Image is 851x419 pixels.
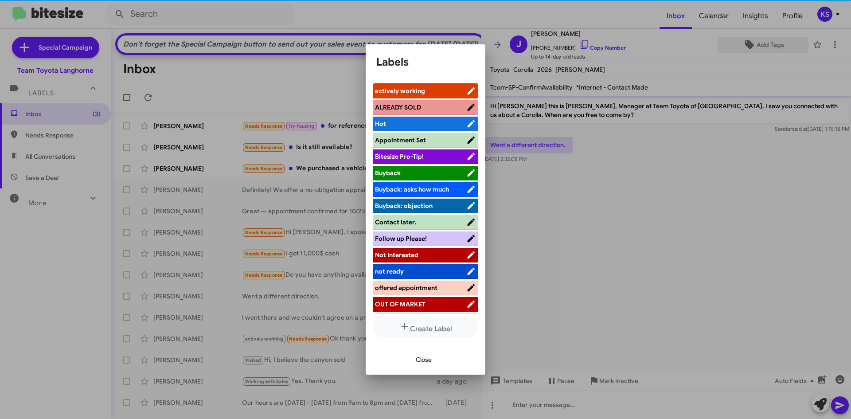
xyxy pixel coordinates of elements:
span: Not Interested [375,251,418,259]
span: Close [416,352,432,368]
span: OUT OF MARKET [375,300,425,308]
span: Appointment Set [375,136,426,144]
span: Hot [375,120,386,128]
span: ALREADY SOLD [375,103,421,111]
span: actively working [375,87,425,95]
button: Close [409,352,439,368]
button: Create Label [373,317,478,337]
span: Contact later. [375,218,416,226]
span: offered appointment [375,284,437,292]
span: Buyback: asks how much [375,185,449,193]
h1: Labels [376,55,475,69]
span: Buyback: objection [375,202,433,210]
span: Bitesize Pro-Tip! [375,153,424,161]
span: Buyback [375,169,401,177]
span: not ready [375,267,404,275]
span: Follow up Please! [375,235,427,243]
